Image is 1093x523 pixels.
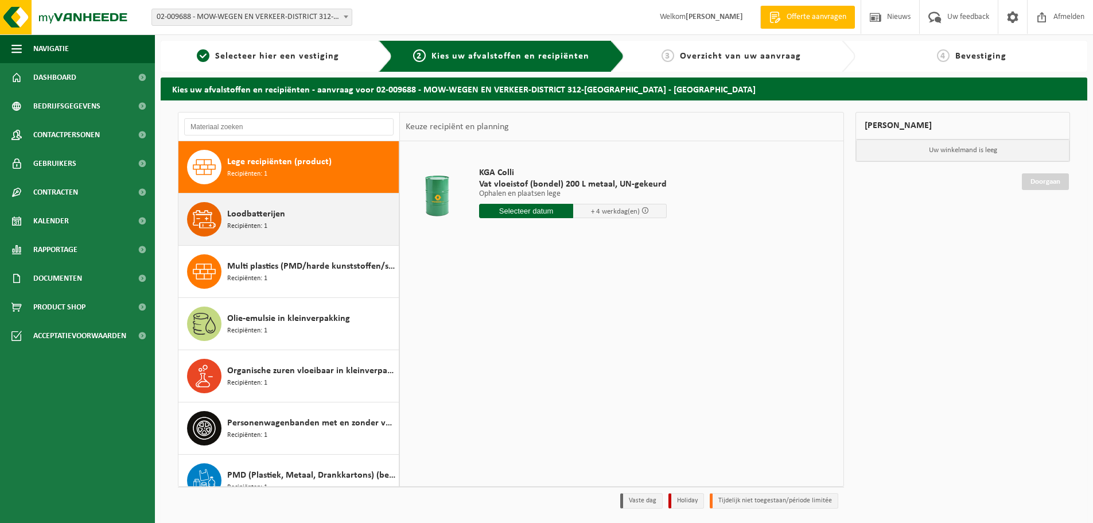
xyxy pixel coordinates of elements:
[227,468,396,482] span: PMD (Plastiek, Metaal, Drankkartons) (bedrijven)
[479,204,573,218] input: Selecteer datum
[431,52,589,61] span: Kies uw afvalstoffen en recipiënten
[184,118,394,135] input: Materiaal zoeken
[668,493,704,509] li: Holiday
[33,34,69,63] span: Navigatie
[33,321,126,350] span: Acceptatievoorwaarden
[1022,173,1069,190] a: Doorgaan
[227,326,267,336] span: Recipiënten: 1
[178,402,399,455] button: Personenwagenbanden met en zonder velg Recipiënten: 1
[855,112,1070,140] div: [PERSON_NAME]
[227,273,267,284] span: Recipiënten: 1
[227,430,267,441] span: Recipiënten: 1
[686,13,743,21] strong: [PERSON_NAME]
[33,121,100,149] span: Contactpersonen
[33,63,76,92] span: Dashboard
[760,6,855,29] a: Offerte aanvragen
[856,140,1069,161] p: Uw winkelmand is leeg
[227,221,267,232] span: Recipiënten: 1
[937,49,950,62] span: 4
[591,208,640,215] span: + 4 werkdag(en)
[33,149,76,178] span: Gebruikers
[178,193,399,246] button: Loodbatterijen Recipiënten: 1
[227,259,396,273] span: Multi plastics (PMD/harde kunststoffen/spanbanden/EPS/folie naturel/folie gemengd)
[33,293,85,321] span: Product Shop
[227,155,332,169] span: Lege recipiënten (product)
[227,312,350,326] span: Olie-emulsie in kleinverpakking
[227,169,267,180] span: Recipiënten: 1
[33,207,69,235] span: Kalender
[227,207,285,221] span: Loodbatterijen
[33,235,77,264] span: Rapportage
[152,9,352,25] span: 02-009688 - MOW-WEGEN EN VERKEER-DISTRICT 312-KORTRIJK - KORTRIJK
[178,141,399,193] button: Lege recipiënten (product) Recipiënten: 1
[400,113,515,141] div: Keuze recipiënt en planning
[161,78,1087,100] h2: Kies uw afvalstoffen en recipiënten - aanvraag voor 02-009688 - MOW-WEGEN EN VERKEER-DISTRICT 312...
[479,167,667,179] span: KGA Colli
[197,49,209,62] span: 1
[479,179,667,190] span: Vat vloeistof (bondel) 200 L metaal, UN-gekeurd
[215,52,339,61] span: Selecteer hier een vestiging
[178,246,399,298] button: Multi plastics (PMD/harde kunststoffen/spanbanden/EPS/folie naturel/folie gemengd) Recipiënten: 1
[620,493,663,509] li: Vaste dag
[710,493,838,509] li: Tijdelijk niet toegestaan/période limitée
[227,416,396,430] span: Personenwagenbanden met en zonder velg
[662,49,674,62] span: 3
[166,49,369,63] a: 1Selecteer hier een vestiging
[33,264,82,293] span: Documenten
[178,298,399,350] button: Olie-emulsie in kleinverpakking Recipiënten: 1
[33,92,100,121] span: Bedrijfsgegevens
[479,190,667,198] p: Ophalen en plaatsen lege
[680,52,801,61] span: Overzicht van uw aanvraag
[178,455,399,507] button: PMD (Plastiek, Metaal, Drankkartons) (bedrijven) Recipiënten: 1
[955,52,1006,61] span: Bevestiging
[227,378,267,389] span: Recipiënten: 1
[151,9,352,26] span: 02-009688 - MOW-WEGEN EN VERKEER-DISTRICT 312-KORTRIJK - KORTRIJK
[33,178,78,207] span: Contracten
[784,11,849,23] span: Offerte aanvragen
[178,350,399,402] button: Organische zuren vloeibaar in kleinverpakking Recipiënten: 1
[227,364,396,378] span: Organische zuren vloeibaar in kleinverpakking
[413,49,426,62] span: 2
[227,482,267,493] span: Recipiënten: 1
